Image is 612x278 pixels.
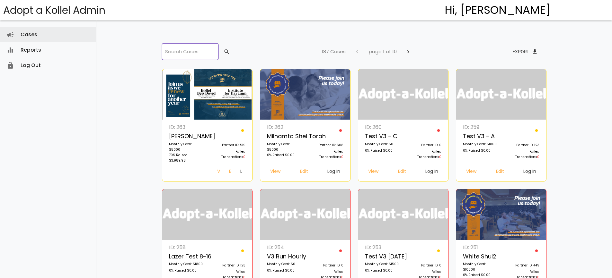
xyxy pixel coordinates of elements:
img: logonobg.png [162,189,253,240]
p: Partner ID: 519 [211,142,245,149]
p: v3 run hourly [267,252,302,262]
p: Partner ID: 123 [505,142,539,149]
span: file_download [532,46,538,57]
p: Partner ID: 0 [407,142,441,149]
a: Partner ID: 519 Failed Transactions0 [207,123,249,163]
img: logonobg.png [260,189,350,240]
a: Edit [224,166,235,178]
p: page 1 of 10 [369,47,397,56]
a: Partner ID: 0 Failed Transactions0 [403,123,445,163]
a: Partner ID: 608 Failed Transactions0 [305,123,347,163]
a: ID: 260 Test v3 - c Monthly Goal: $0 0% Raised $0.00 [361,123,403,163]
a: View [363,166,384,178]
span: 0 [537,155,539,159]
a: ID: 263 [PERSON_NAME] Monthly Goal: $5000 79% Raised $3,989.98 [165,123,207,166]
a: Log In [420,166,443,178]
p: Partner ID: 0 [407,263,441,269]
p: Partner ID: 608 [309,142,343,149]
span: chevron_right [405,46,412,57]
span: 0 [341,155,343,159]
p: ID: 258 [169,243,204,252]
p: Test v3 - A [463,131,498,141]
p: ID: 253 [365,243,400,252]
p: ID: 259 [463,123,498,131]
p: 79% Raised $3,989.98 [169,152,204,163]
img: logonobg.png [456,69,546,120]
p: Monthly Goal: $1800 [463,141,498,148]
span: 0 [243,155,245,159]
img: logonobg.png [358,189,448,240]
button: chevron_right [400,46,417,57]
p: 187 Cases [322,47,346,56]
p: Monthly Goal: $1500 [365,261,400,268]
a: ID: 259 Test v3 - A Monthly Goal: $1800 0% Raised $0.00 [459,123,501,163]
span: 0 [439,155,441,159]
p: Failed Transactions [505,149,539,160]
img: I2vVEkmzLd.fvn3D5NTra.png [162,69,253,120]
p: ID: 251 [463,243,498,252]
p: Partner ID: 123 [211,263,245,269]
i: campaign [6,27,14,42]
p: White Shul2 [463,252,498,262]
a: Edit [491,166,509,178]
a: Log In [235,166,247,178]
p: ID: 262 [267,123,302,131]
p: Monthly Goal: $0 [267,261,302,268]
p: Monthly Goal: $10000 [463,261,498,272]
a: View [461,166,482,178]
p: 0% Raised $0.00 [169,268,204,274]
p: 0% Raised $0.00 [365,268,400,274]
p: 0% Raised $0.00 [267,152,302,159]
span: search [224,46,230,57]
p: 0% Raised $0.00 [365,148,400,154]
img: logonobg.png [358,69,448,120]
p: ID: 260 [365,123,400,131]
p: Test V3 [DATE] [365,252,400,262]
a: Partner ID: 123 Failed Transactions0 [501,123,543,163]
p: Monthly Goal: $1800 [169,261,204,268]
p: Failed Transactions [211,149,245,160]
p: Lazer Test 8-16 [169,252,204,262]
img: z9NQUo20Gg.X4VDNcvjTb.jpg [260,69,350,120]
p: Failed Transactions [309,149,343,160]
a: View [265,166,286,178]
p: ID: 254 [267,243,302,252]
a: View [212,166,224,178]
i: lock [6,58,14,73]
p: 0% Raised $0.00 [267,268,302,274]
p: Partner ID: 0 [309,263,343,269]
button: search [218,46,234,57]
p: Failed Transactions [407,149,441,160]
a: Edit [295,166,313,178]
p: [PERSON_NAME] [169,131,204,141]
a: Log In [518,166,541,178]
h4: Hi, [PERSON_NAME] [445,4,550,16]
a: ID: 262 Milhamta Shel Torah Monthly Goal: $5000 0% Raised $0.00 [263,123,305,163]
p: Monthly Goal: $0 [365,141,400,148]
p: Partner ID: 449 [505,263,539,269]
p: Test v3 - c [365,131,400,141]
i: equalizer [6,42,14,58]
p: Monthly Goal: $5000 [267,141,302,152]
img: 6GPLfb0Mk4.zBtvR2DLF4.png [456,189,546,240]
p: ID: 263 [169,123,204,131]
button: Exportfile_download [507,46,543,57]
p: Monthly Goal: $5000 [169,141,204,152]
p: Milhamta Shel Torah [267,131,302,141]
a: Edit [393,166,411,178]
a: Log In [322,166,345,178]
p: 0% Raised $0.00 [463,148,498,154]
